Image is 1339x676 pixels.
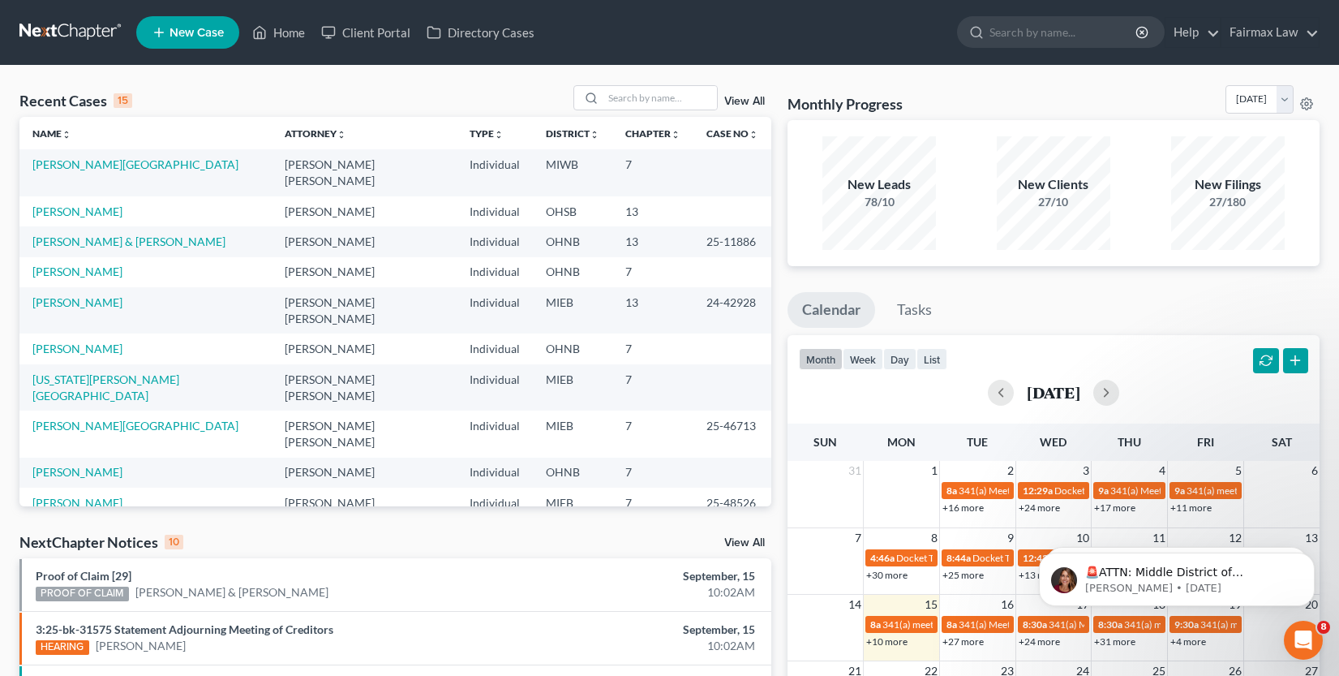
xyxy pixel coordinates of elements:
[337,130,346,140] i: unfold_more
[1234,461,1243,480] span: 5
[533,411,612,457] td: MIEB
[32,265,122,278] a: [PERSON_NAME]
[942,635,984,648] a: +27 more
[972,552,1118,564] span: Docket Text: for [PERSON_NAME]
[693,226,771,256] td: 25-11886
[671,130,680,140] i: unfold_more
[272,411,457,457] td: [PERSON_NAME] [PERSON_NAME]
[612,287,693,334] td: 13
[870,618,881,631] span: 8a
[313,18,418,47] a: Client Portal
[612,226,693,256] td: 13
[272,226,457,256] td: [PERSON_NAME]
[929,528,939,548] span: 8
[272,364,457,411] td: [PERSON_NAME] [PERSON_NAME]
[533,488,612,534] td: MIEB
[813,435,837,449] span: Sun
[32,372,179,403] a: [US_STATE][PERSON_NAME][GEOGRAPHIC_DATA]
[693,287,771,334] td: 24-42928
[533,364,612,411] td: MIEB
[165,535,183,549] div: 10
[272,287,457,334] td: [PERSON_NAME] [PERSON_NAME]
[135,584,328,601] a: [PERSON_NAME] & [PERSON_NAME]
[32,235,225,248] a: [PERSON_NAME] & [PERSON_NAME]
[533,334,612,364] td: OHNB
[457,226,533,256] td: Individual
[533,149,612,196] td: MIWB
[959,484,1116,497] span: 341(a) Meeting for [PERSON_NAME]
[799,348,843,370] button: month
[1174,484,1185,497] span: 9a
[590,130,599,140] i: unfold_more
[533,257,612,287] td: OHNB
[997,194,1110,210] div: 27/10
[285,127,346,140] a: Attorneyunfold_more
[533,458,612,488] td: OHNB
[1110,484,1320,497] span: 341(a) Meeting of Creditors for [PERSON_NAME]
[866,635,908,648] a: +10 more
[724,537,765,549] a: View All
[272,334,457,364] td: [PERSON_NAME]
[942,502,984,514] a: +16 more
[36,640,89,655] div: HEARING
[959,618,1116,631] span: 341(a) Meeting for [PERSON_NAME]
[32,295,122,309] a: [PERSON_NAME]
[882,618,1125,631] span: 341(a) meeting for [PERSON_NAME] & [PERSON_NAME]
[32,127,71,140] a: Nameunfold_more
[625,127,680,140] a: Chapterunfold_more
[457,196,533,226] td: Individual
[693,411,771,457] td: 25-46713
[887,435,916,449] span: Mon
[457,149,533,196] td: Individual
[612,488,693,534] td: 7
[457,364,533,411] td: Individual
[36,587,129,601] div: PROOF OF CLAIM
[788,292,875,328] a: Calendar
[1023,484,1053,497] span: 12:29a
[706,127,758,140] a: Case Nounfold_more
[526,638,754,654] div: 10:02AM
[32,342,122,355] a: [PERSON_NAME]
[882,292,946,328] a: Tasks
[1310,461,1320,480] span: 6
[272,149,457,196] td: [PERSON_NAME] [PERSON_NAME]
[1317,621,1330,634] span: 8
[1197,435,1214,449] span: Fri
[967,435,988,449] span: Tue
[1170,502,1212,514] a: +11 more
[1094,635,1135,648] a: +31 more
[457,287,533,334] td: Individual
[896,552,1041,564] span: Docket Text: for [PERSON_NAME]
[272,488,457,534] td: [PERSON_NAME] [PERSON_NAME]
[1098,484,1109,497] span: 9a
[1040,435,1066,449] span: Wed
[19,91,132,110] div: Recent Cases
[847,595,863,614] span: 14
[36,622,333,636] a: 3:25-bk-31575 Statement Adjourning Meeting of Creditors
[853,528,863,548] span: 7
[612,149,693,196] td: 7
[526,584,754,601] div: 10:02AM
[32,496,122,510] a: [PERSON_NAME]
[1027,384,1080,401] h2: [DATE]
[1019,502,1060,514] a: +24 more
[470,127,504,140] a: Typeunfold_more
[1094,502,1135,514] a: +17 more
[1272,435,1292,449] span: Sat
[32,205,122,218] a: [PERSON_NAME]
[749,130,758,140] i: unfold_more
[457,411,533,457] td: Individual
[1171,194,1285,210] div: 27/180
[946,552,971,564] span: 8:44a
[457,257,533,287] td: Individual
[170,27,224,39] span: New Case
[272,196,457,226] td: [PERSON_NAME]
[272,458,457,488] td: [PERSON_NAME]
[1118,435,1141,449] span: Thu
[612,334,693,364] td: 7
[946,618,957,631] span: 8a
[526,622,754,638] div: September, 15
